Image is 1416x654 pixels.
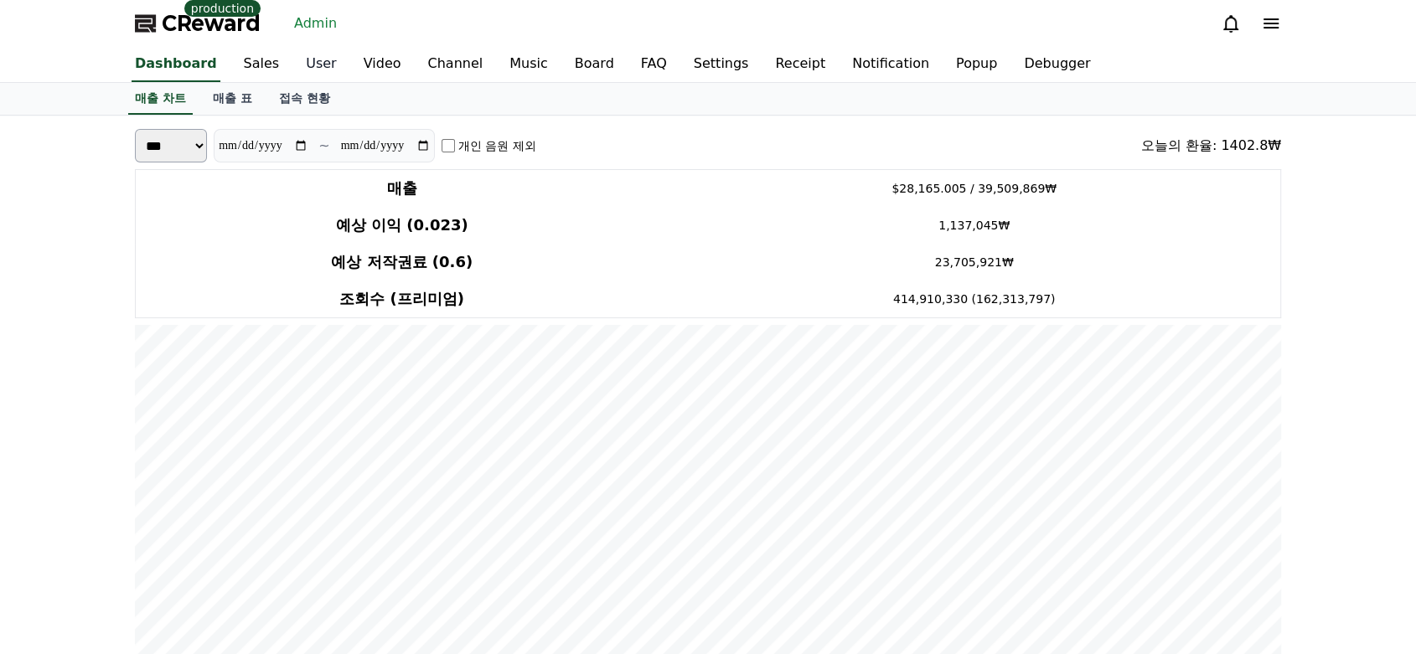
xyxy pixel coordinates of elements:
h4: 조회수 (프리미엄) [142,287,661,311]
span: Settings [248,556,289,569]
span: CReward [162,10,261,37]
h4: 매출 [142,177,661,200]
a: Debugger [1010,47,1103,82]
a: Dashboard [132,47,220,82]
a: 매출 차트 [128,83,193,115]
label: 개인 음원 제외 [458,137,536,154]
a: 매출 표 [199,83,266,115]
a: Board [561,47,628,82]
a: FAQ [628,47,680,82]
a: Popup [943,47,1010,82]
a: Channel [414,47,496,82]
td: 1,137,045₩ [668,207,1280,244]
a: Messages [111,531,216,573]
a: Video [350,47,415,82]
a: Admin [287,10,344,37]
a: Music [496,47,561,82]
a: Home [5,531,111,573]
td: 23,705,921₩ [668,244,1280,281]
a: Settings [216,531,322,573]
a: User [292,47,349,82]
a: Receipt [762,47,839,82]
span: Messages [139,557,189,570]
a: Notification [839,47,943,82]
h4: 예상 저작권료 (0.6) [142,250,661,274]
a: Sales [230,47,293,82]
div: 오늘의 환율: 1402.8₩ [1141,136,1281,156]
td: $28,165.005 / 39,509,869₩ [668,170,1280,208]
span: Home [43,556,72,569]
a: Settings [680,47,762,82]
h4: 예상 이익 (0.023) [142,214,661,237]
a: 접속 현황 [266,83,344,115]
td: 414,910,330 (162,313,797) [668,281,1280,318]
a: CReward [135,10,261,37]
p: ~ [318,136,329,156]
